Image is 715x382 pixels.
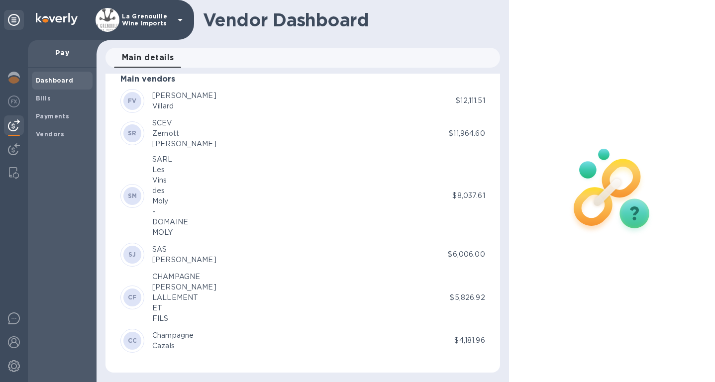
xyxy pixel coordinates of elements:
div: SAS [152,244,216,255]
div: ET [152,303,216,313]
div: des [152,186,188,196]
div: DOMAINE [152,217,188,227]
p: $12,111.51 [456,95,485,106]
p: $11,964.60 [449,128,485,139]
span: Main details [122,51,174,65]
p: $8,037.61 [452,191,485,201]
b: SR [128,129,137,137]
div: FILS [152,313,216,324]
p: $6,006.00 [448,249,485,260]
b: SM [128,192,137,199]
div: [PERSON_NAME] [152,282,216,292]
b: Payments [36,112,69,120]
b: Bills [36,95,51,102]
div: Unpin categories [4,10,24,30]
div: SCEV [152,118,216,128]
div: Cazals [152,341,194,351]
p: $4,181.96 [454,335,485,346]
div: - [152,206,188,217]
h3: Main vendors [120,75,485,84]
div: Zernott [152,128,216,139]
div: Vins [152,175,188,186]
div: [PERSON_NAME] [152,91,216,101]
div: [PERSON_NAME] [152,255,216,265]
div: CHAMPAGNE [152,272,216,282]
b: Vendors [36,130,65,138]
b: CC [128,337,137,344]
div: Champagne [152,330,194,341]
b: Dashboard [36,77,74,84]
div: MOLY [152,227,188,238]
div: Les [152,165,188,175]
div: Villard [152,101,216,111]
img: Logo [36,13,78,25]
div: LALLEMENT [152,292,216,303]
p: Pay [36,48,89,58]
p: $5,826.92 [450,292,485,303]
div: Moly [152,196,188,206]
b: FV [128,97,137,104]
img: Foreign exchange [8,95,20,107]
b: CF [128,293,137,301]
p: La Grenouille Wine Imports [122,13,172,27]
h1: Vendor Dashboard [203,9,493,30]
b: SJ [128,251,136,258]
div: [PERSON_NAME] [152,139,216,149]
div: SARL [152,154,188,165]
